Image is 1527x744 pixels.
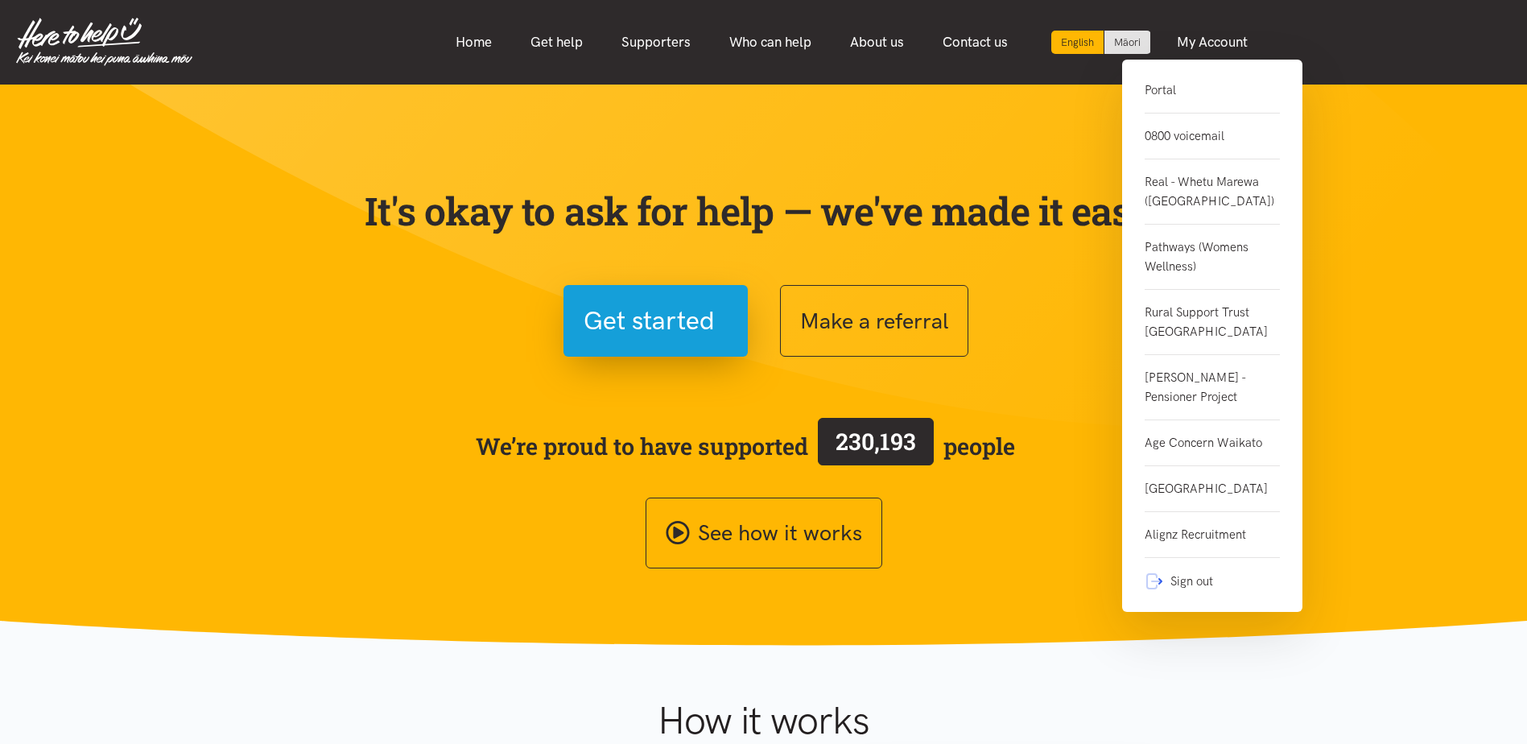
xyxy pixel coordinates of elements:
[1051,31,1104,54] div: Current language
[1145,225,1280,290] a: Pathways (Womens Wellness)
[836,426,916,457] span: 230,193
[361,188,1166,234] p: It's okay to ask for help — we've made it easy!
[646,498,882,569] a: See how it works
[1145,290,1280,355] a: Rural Support Trust [GEOGRAPHIC_DATA]
[923,25,1027,60] a: Contact us
[602,25,710,60] a: Supporters
[831,25,923,60] a: About us
[1145,114,1280,159] a: 0800 voicemail
[1145,558,1280,591] a: Sign out
[1145,81,1280,114] a: Portal
[1145,159,1280,225] a: Real - Whetu Marewa ([GEOGRAPHIC_DATA])
[1158,25,1267,60] a: My Account
[1104,31,1150,54] a: Switch to Te Reo Māori
[1145,512,1280,558] a: Alignz Recruitment
[16,18,192,66] img: Home
[563,285,748,357] button: Get started
[780,285,968,357] button: Make a referral
[501,697,1026,744] h1: How it works
[1122,60,1302,612] div: My Account
[476,415,1015,477] span: We’re proud to have supported people
[1145,466,1280,512] a: [GEOGRAPHIC_DATA]
[436,25,511,60] a: Home
[1145,420,1280,466] a: Age Concern Waikato
[1145,355,1280,420] a: [PERSON_NAME] - Pensioner Project
[584,300,715,341] span: Get started
[808,415,943,477] a: 230,193
[511,25,602,60] a: Get help
[1051,31,1151,54] div: Language toggle
[710,25,831,60] a: Who can help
